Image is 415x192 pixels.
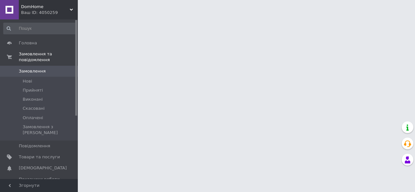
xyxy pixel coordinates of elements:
[19,165,67,171] span: [DEMOGRAPHIC_DATA]
[19,40,37,46] span: Головна
[23,96,43,102] span: Виконані
[23,124,76,136] span: Замовлення з [PERSON_NAME]
[21,10,78,16] div: Ваш ID: 4050259
[23,87,43,93] span: Прийняті
[19,176,60,188] span: Показники роботи компанії
[23,78,32,84] span: Нові
[19,143,50,149] span: Повідомлення
[19,51,78,63] span: Замовлення та повідомлення
[19,154,60,160] span: Товари та послуги
[3,23,77,34] input: Пошук
[21,4,70,10] span: DomHome
[23,106,45,111] span: Скасовані
[19,68,46,74] span: Замовлення
[23,115,43,121] span: Оплачені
